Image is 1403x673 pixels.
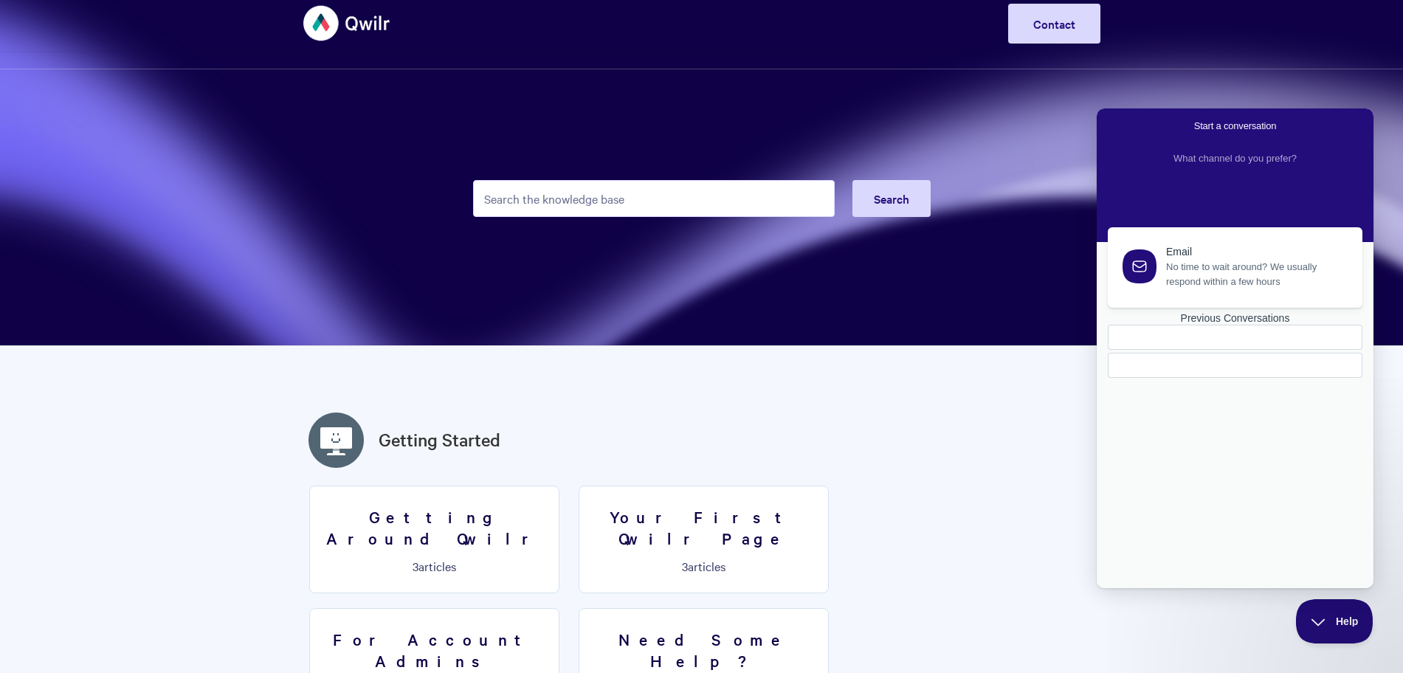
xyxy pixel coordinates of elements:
h3: Need Some Help? [588,629,819,671]
a: Your First Qwilr Page 3articles [579,486,829,593]
a: Getting Around Qwilr 3articles [309,486,559,593]
iframe: Help Scout Beacon - Close [1296,599,1373,643]
h3: For Account Admins [319,629,550,671]
h3: Your First Qwilr Page [588,506,819,548]
p: articles [319,559,550,573]
span: 3 [682,558,688,574]
span: 3 [413,558,418,574]
span: Search [874,190,909,207]
button: Search [852,180,931,217]
input: Search the knowledge base [473,180,835,217]
a: Getting Started [379,427,500,453]
a: Contact [1008,4,1100,44]
iframe: Help Scout Beacon - Live Chat, Contact Form, and Knowledge Base [1097,108,1373,588]
h3: Getting Around Qwilr [319,506,550,548]
p: articles [588,559,819,573]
